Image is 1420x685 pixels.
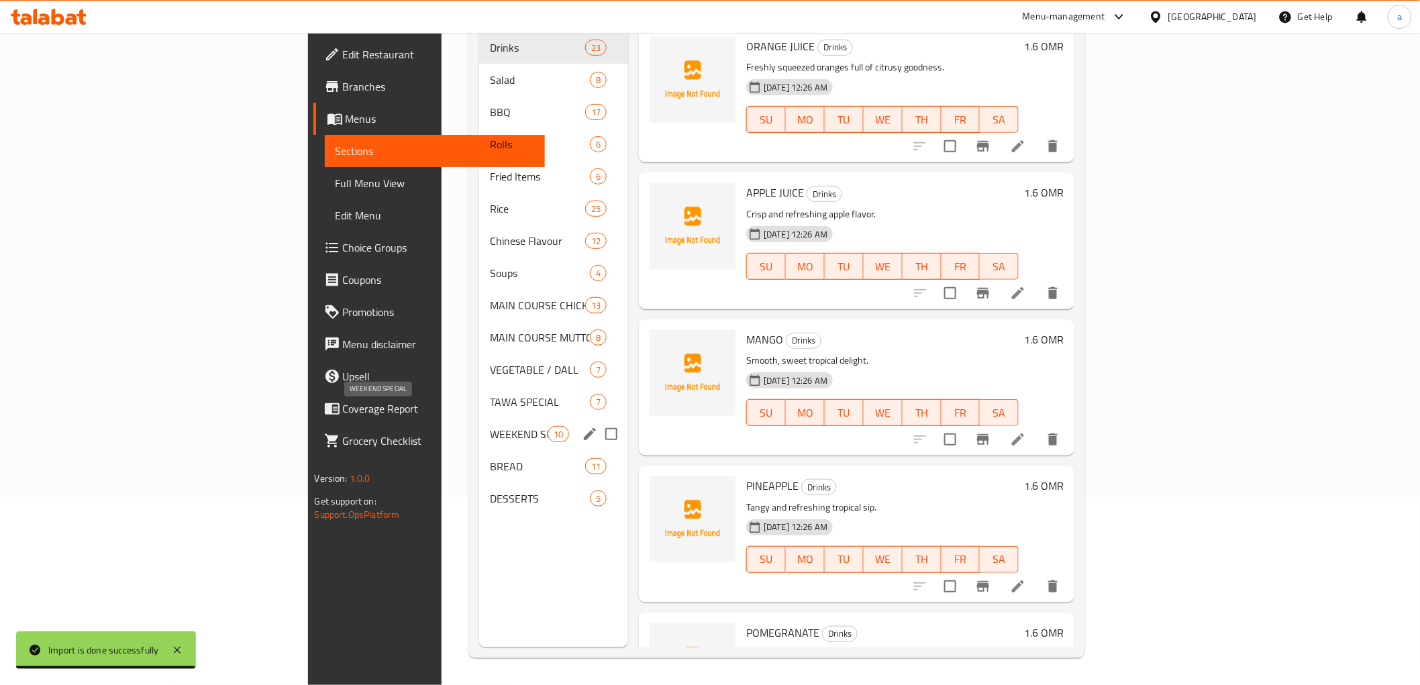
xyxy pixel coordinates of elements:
div: items [590,136,607,152]
span: TU [830,110,858,129]
span: TH [908,549,936,569]
h6: 1.6 OMR [1024,476,1064,495]
a: Upsell [313,360,545,392]
button: SU [746,253,786,280]
span: Get support on: [315,492,376,510]
span: WE [869,257,897,276]
a: Branches [313,70,545,103]
div: Drinks [817,40,853,56]
span: 17 [586,106,606,119]
span: Edit Restaurant [343,46,534,62]
div: items [585,233,607,249]
button: FR [942,253,980,280]
a: Sections [325,135,545,167]
a: Promotions [313,296,545,328]
button: TH [903,546,942,573]
a: Coupons [313,264,545,296]
div: items [590,362,607,378]
button: MO [786,253,825,280]
p: Rich, antioxidant-packed ruby red juice. [746,645,1019,662]
button: Branch-specific-item [967,570,999,602]
span: MO [791,403,819,423]
span: TH [908,403,936,423]
span: WE [869,403,897,423]
span: Chinese Flavour [490,233,585,249]
span: VEGETABLE / DALL [490,362,590,378]
div: items [590,168,607,185]
span: 5 [591,492,606,505]
span: Select to update [936,425,964,454]
button: TH [903,253,942,280]
span: [DATE] 12:26 AM [758,81,833,94]
a: Edit menu item [1010,138,1026,154]
h6: 1.6 OMR [1024,37,1064,56]
span: APPLE JUICE [746,182,804,203]
span: Drinks [802,480,836,495]
a: Edit Menu [325,199,545,231]
div: Rice [490,201,585,217]
div: Salad [490,72,590,88]
span: Full Menu View [336,175,534,191]
span: WEEKEND SPECIAL [490,426,547,442]
span: TH [908,110,936,129]
div: Drinks [822,626,858,642]
a: Grocery Checklist [313,425,545,457]
span: SA [985,257,1013,276]
span: WE [869,110,897,129]
div: VEGETABLE / DALL7 [479,354,628,386]
div: Salad8 [479,64,628,96]
div: items [590,394,607,410]
span: Menu disclaimer [343,336,534,352]
span: WE [869,549,897,569]
span: Branches [343,78,534,95]
div: BREAD11 [479,450,628,482]
span: 25 [586,203,606,215]
span: TU [830,257,858,276]
nav: Menu sections [479,26,628,520]
button: SU [746,106,786,133]
button: FR [942,106,980,133]
span: Coupons [343,272,534,288]
div: items [590,265,607,281]
span: BREAD [490,458,585,474]
span: ORANGE JUICE [746,36,815,56]
span: Drinks [787,333,821,348]
span: FR [947,403,975,423]
div: MAIN COURSE MUTTON8 [479,321,628,354]
span: 10 [548,428,568,441]
button: TU [825,399,864,426]
button: SA [980,253,1019,280]
span: DESSERTS [490,490,590,507]
span: Upsell [343,368,534,384]
div: WEEKEND SPECIAL10edit [479,418,628,450]
a: Support.OpsPlatform [315,506,400,523]
button: TH [903,399,942,426]
button: FR [942,546,980,573]
button: MO [786,546,825,573]
p: Tangy and refreshing tropical sip. [746,499,1019,516]
span: SU [752,403,780,423]
span: Version: [315,470,348,487]
p: Freshly squeezed oranges full of citrusy goodness. [746,59,1019,76]
img: ORANGE JUICE [650,37,736,123]
span: Select to update [936,132,964,160]
span: Drinks [818,40,852,55]
span: FR [947,110,975,129]
span: 4 [591,267,606,280]
div: Drinks [786,333,821,349]
div: BBQ17 [479,96,628,128]
button: TU [825,546,864,573]
div: items [585,104,607,120]
div: Rolls [490,136,590,152]
button: TU [825,106,864,133]
button: SU [746,546,786,573]
span: MO [791,257,819,276]
span: SU [752,110,780,129]
span: Drinks [807,187,842,202]
span: TU [830,549,858,569]
span: MAIN COURSE MUTTON [490,329,590,346]
span: Drinks [823,626,857,641]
